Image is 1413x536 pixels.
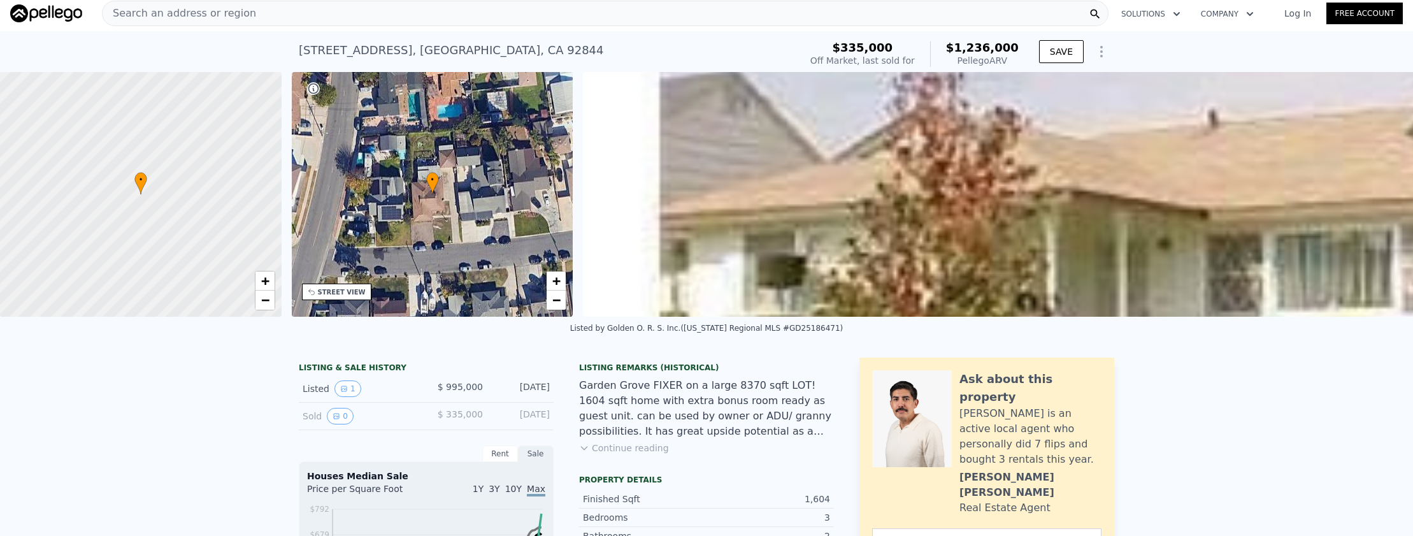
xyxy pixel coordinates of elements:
div: 1,604 [706,493,830,505]
span: • [426,174,439,185]
span: • [134,174,147,185]
div: [STREET_ADDRESS] , [GEOGRAPHIC_DATA] , CA 92844 [299,41,604,59]
div: LISTING & SALE HISTORY [299,363,554,375]
span: − [552,292,561,308]
div: Garden Grove FIXER on a large 8370 sqft LOT! 1604 sqft home with extra bonus room ready as guest ... [579,378,834,439]
div: Bedrooms [583,511,706,524]
div: [PERSON_NAME] is an active local agent who personally did 7 flips and bought 3 rentals this year. [959,406,1101,467]
img: Pellego [10,4,82,22]
span: + [261,273,269,289]
div: STREET VIEW [318,287,366,297]
span: $ 335,000 [438,409,483,419]
a: Log In [1269,7,1326,20]
span: $1,236,000 [946,41,1019,54]
div: 3 [706,511,830,524]
span: 3Y [489,484,499,494]
div: Rent [482,445,518,462]
div: Price per Square Foot [307,482,426,503]
div: [DATE] [493,408,550,424]
button: Show Options [1089,39,1114,64]
div: Sale [518,445,554,462]
div: • [426,172,439,194]
a: Zoom in [255,272,275,291]
div: [PERSON_NAME] [PERSON_NAME] [959,470,1101,500]
span: 1Y [473,484,484,494]
a: Zoom out [255,291,275,310]
button: Continue reading [579,442,669,454]
div: Pellego ARV [946,54,1019,67]
div: Finished Sqft [583,493,706,505]
div: Off Market, last sold for [810,54,915,67]
div: Ask about this property [959,370,1101,406]
button: Company [1191,3,1264,25]
div: Houses Median Sale [307,470,545,482]
div: • [134,172,147,194]
a: Zoom in [547,272,566,291]
button: SAVE [1039,40,1084,63]
button: Solutions [1111,3,1191,25]
span: + [552,273,561,289]
a: Free Account [1326,3,1403,24]
button: View historical data [334,380,361,397]
tspan: $792 [310,505,329,514]
span: − [261,292,269,308]
div: [DATE] [493,380,550,397]
div: Sold [303,408,416,424]
span: $ 995,000 [438,382,483,392]
div: Property details [579,475,834,485]
span: Search an address or region [103,6,256,21]
span: 10Y [505,484,522,494]
div: Listed by Golden O. R. S. Inc. ([US_STATE] Regional MLS #GD25186471) [570,324,843,333]
div: Real Estate Agent [959,500,1051,516]
div: Listing Remarks (Historical) [579,363,834,373]
span: Max [527,484,545,496]
div: Listed [303,380,416,397]
a: Zoom out [547,291,566,310]
span: $335,000 [833,41,893,54]
button: View historical data [327,408,354,424]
